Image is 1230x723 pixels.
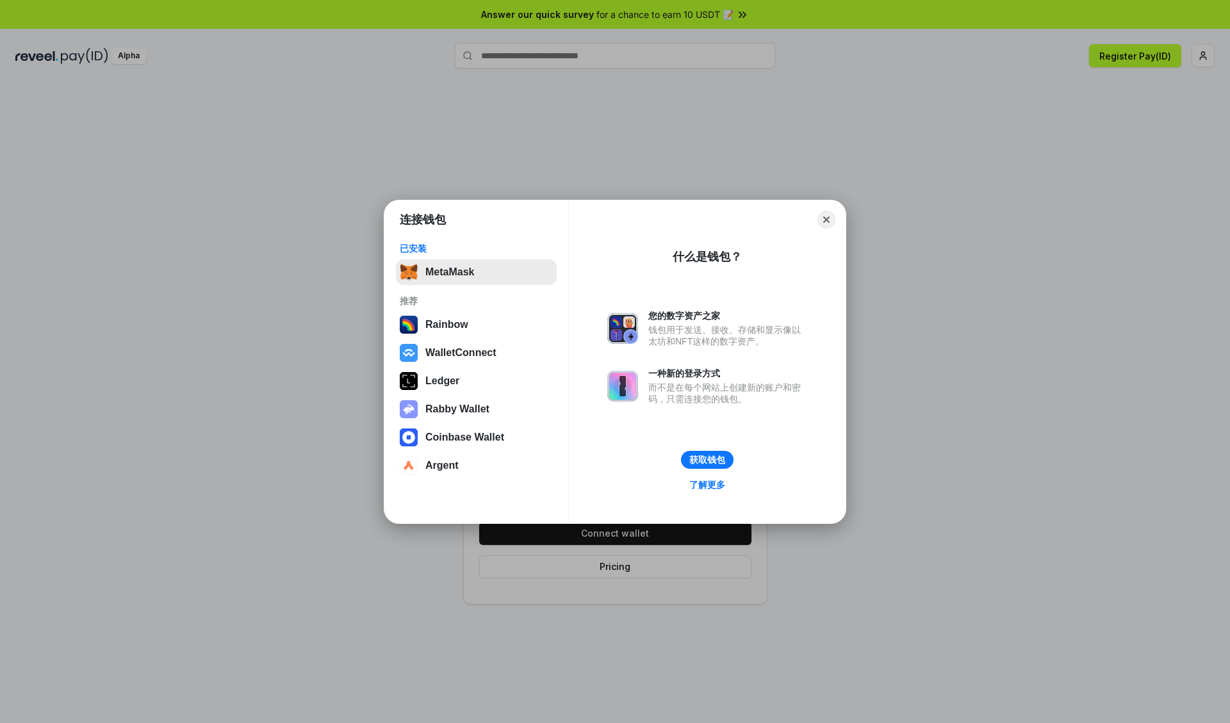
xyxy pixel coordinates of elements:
[607,371,638,402] img: svg+xml,%3Csvg%20xmlns%3D%22http%3A%2F%2Fwww.w3.org%2F2000%2Fsvg%22%20fill%3D%22none%22%20viewBox...
[607,313,638,344] img: svg+xml,%3Csvg%20xmlns%3D%22http%3A%2F%2Fwww.w3.org%2F2000%2Fsvg%22%20fill%3D%22none%22%20viewBox...
[400,295,553,307] div: 推荐
[400,212,446,227] h1: 连接钱包
[400,344,418,362] img: svg+xml,%3Csvg%20width%3D%2228%22%20height%3D%2228%22%20viewBox%3D%220%200%2028%2028%22%20fill%3D...
[648,324,807,347] div: 钱包用于发送、接收、存储和显示像以太坊和NFT这样的数字资产。
[425,347,496,359] div: WalletConnect
[400,243,553,254] div: 已安装
[648,310,807,321] div: 您的数字资产之家
[425,319,468,330] div: Rainbow
[689,479,725,491] div: 了解更多
[400,428,418,446] img: svg+xml,%3Csvg%20width%3D%2228%22%20height%3D%2228%22%20viewBox%3D%220%200%2028%2028%22%20fill%3D...
[400,372,418,390] img: svg+xml,%3Csvg%20xmlns%3D%22http%3A%2F%2Fwww.w3.org%2F2000%2Fsvg%22%20width%3D%2228%22%20height%3...
[400,400,418,418] img: svg+xml,%3Csvg%20xmlns%3D%22http%3A%2F%2Fwww.w3.org%2F2000%2Fsvg%22%20fill%3D%22none%22%20viewBox...
[681,451,734,469] button: 获取钱包
[396,453,557,478] button: Argent
[400,316,418,334] img: svg+xml,%3Csvg%20width%3D%22120%22%20height%3D%22120%22%20viewBox%3D%220%200%20120%20120%22%20fil...
[396,259,557,285] button: MetaMask
[648,382,807,405] div: 而不是在每个网站上创建新的账户和密码，只需连接您的钱包。
[817,211,835,229] button: Close
[425,460,459,471] div: Argent
[396,312,557,337] button: Rainbow
[648,368,807,379] div: 一种新的登录方式
[425,432,504,443] div: Coinbase Wallet
[425,403,489,415] div: Rabby Wallet
[400,263,418,281] img: svg+xml,%3Csvg%20fill%3D%22none%22%20height%3D%2233%22%20viewBox%3D%220%200%2035%2033%22%20width%...
[689,454,725,466] div: 获取钱包
[396,340,557,366] button: WalletConnect
[425,266,474,278] div: MetaMask
[425,375,459,387] div: Ledger
[396,368,557,394] button: Ledger
[673,249,742,264] div: 什么是钱包？
[396,396,557,422] button: Rabby Wallet
[682,476,733,493] a: 了解更多
[396,425,557,450] button: Coinbase Wallet
[400,457,418,475] img: svg+xml,%3Csvg%20width%3D%2228%22%20height%3D%2228%22%20viewBox%3D%220%200%2028%2028%22%20fill%3D...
